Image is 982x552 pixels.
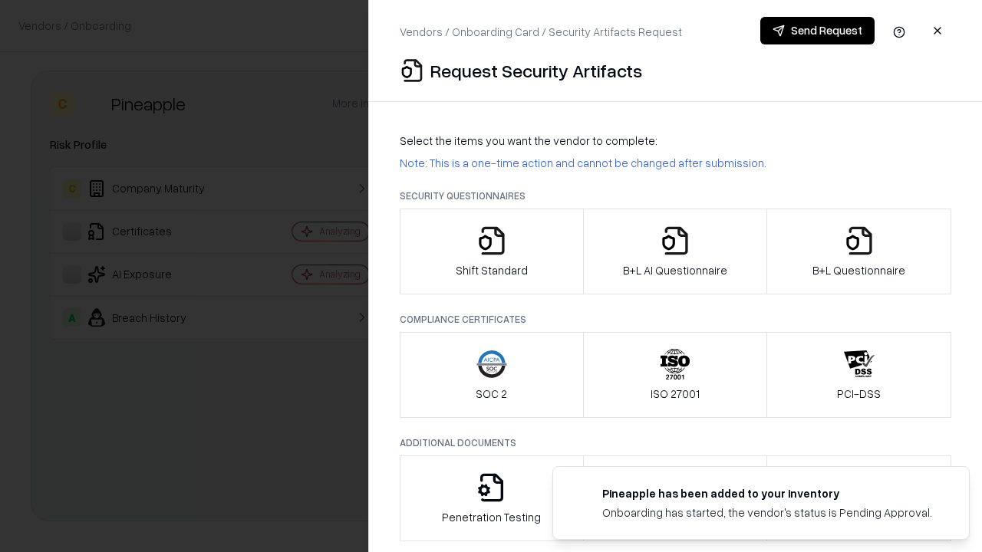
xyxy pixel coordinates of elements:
button: B+L Questionnaire [766,209,951,294]
p: SOC 2 [476,386,507,402]
button: ISO 27001 [583,332,768,418]
p: Note: This is a one-time action and cannot be changed after submission. [400,155,951,171]
button: PCI-DSS [766,332,951,418]
p: Penetration Testing [442,509,541,525]
p: Vendors / Onboarding Card / Security Artifacts Request [400,24,682,40]
p: Request Security Artifacts [430,58,642,83]
button: Shift Standard [400,209,584,294]
p: Security Questionnaires [400,189,951,202]
button: Privacy Policy [583,455,768,541]
button: SOC 2 [400,332,584,418]
button: B+L AI Questionnaire [583,209,768,294]
button: Send Request [760,17,875,44]
button: Data Processing Agreement [766,455,951,541]
button: Penetration Testing [400,455,584,541]
img: pineappleenergy.com [572,485,590,504]
p: PCI-DSS [837,386,881,402]
p: ISO 27001 [651,386,700,402]
p: Shift Standard [456,262,528,278]
p: Additional Documents [400,436,951,449]
div: Onboarding has started, the vendor's status is Pending Approval. [602,504,932,521]
div: Pineapple has been added to your inventory [602,485,932,501]
p: Compliance Certificates [400,313,951,326]
p: B+L Questionnaire [812,262,905,278]
p: Select the items you want the vendor to complete: [400,133,951,149]
p: B+L AI Questionnaire [623,262,727,278]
